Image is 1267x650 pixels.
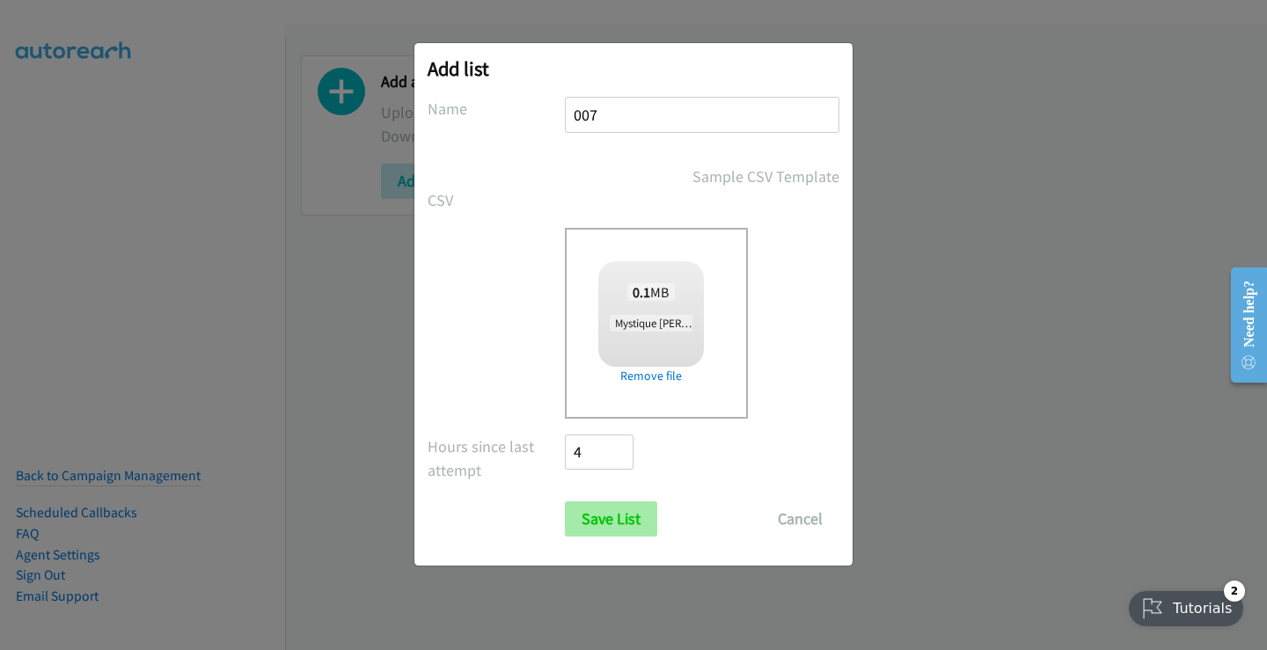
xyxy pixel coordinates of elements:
iframe: Resource Center [1216,255,1267,395]
a: Sample CSV Template [692,164,839,188]
label: CSV [428,188,565,212]
span: MB [627,283,675,301]
input: Save List [565,501,657,537]
label: Hours since last attempt [428,435,565,482]
span: Mystique [PERSON_NAME] + NICE 2QQ - Customer Service Automation ANZ WS.csv [610,315,1008,332]
button: Cancel [761,501,839,537]
h2: Add list [428,56,839,81]
iframe: Checklist [1118,573,1254,637]
label: Name [428,97,565,121]
a: Remove file [598,367,704,385]
strong: 0.1 [633,283,650,301]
